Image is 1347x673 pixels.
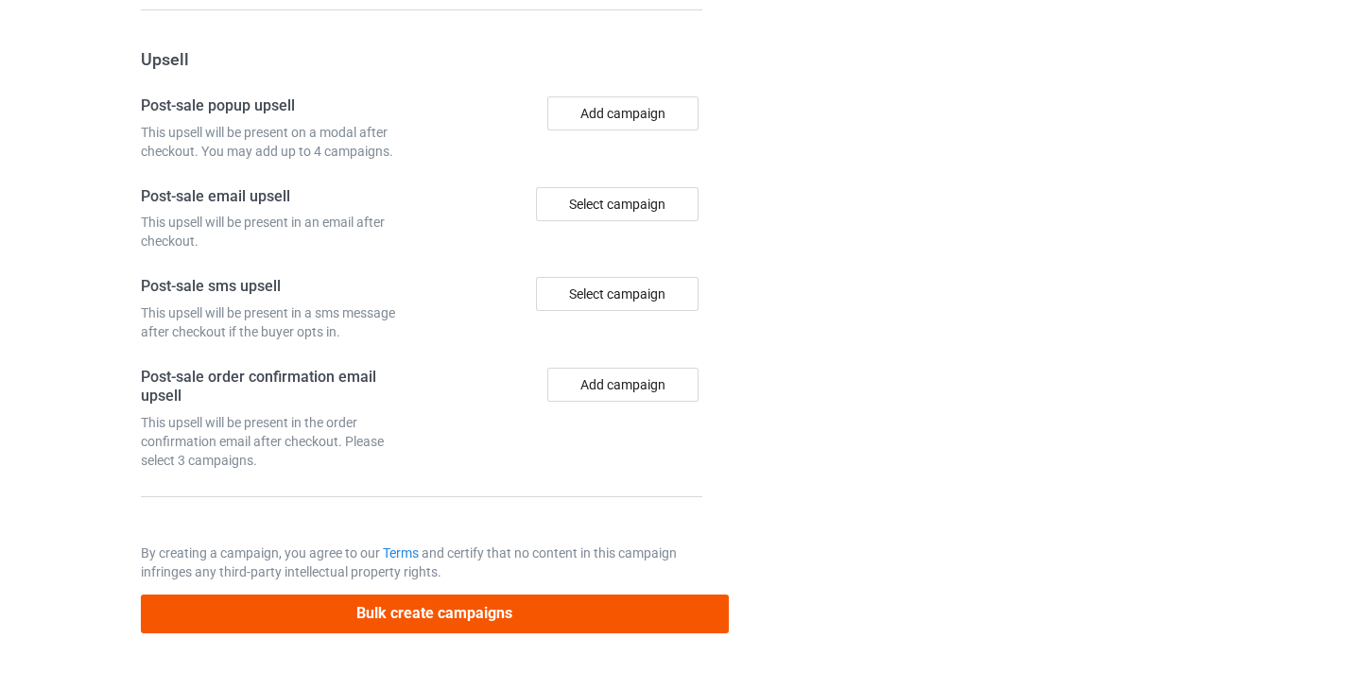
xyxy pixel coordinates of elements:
p: By creating a campaign, you agree to our and certify that no content in this campaign infringes a... [141,544,702,581]
div: This upsell will be present on a modal after checkout. You may add up to 4 campaigns. [141,123,415,161]
h4: Post-sale email upsell [141,187,415,207]
button: Add campaign [547,96,699,130]
button: Add campaign [547,368,699,402]
div: This upsell will be present in a sms message after checkout if the buyer opts in. [141,303,415,341]
h4: Post-sale sms upsell [141,277,415,297]
div: Select campaign [536,277,699,311]
h4: Post-sale order confirmation email upsell [141,368,415,406]
div: This upsell will be present in an email after checkout. [141,213,415,250]
button: Bulk create campaigns [141,595,729,633]
h4: Post-sale popup upsell [141,96,415,116]
a: Terms [383,545,419,561]
div: Select campaign [536,187,699,221]
div: This upsell will be present in the order confirmation email after checkout. Please select 3 campa... [141,413,415,470]
h3: Upsell [141,48,702,70]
